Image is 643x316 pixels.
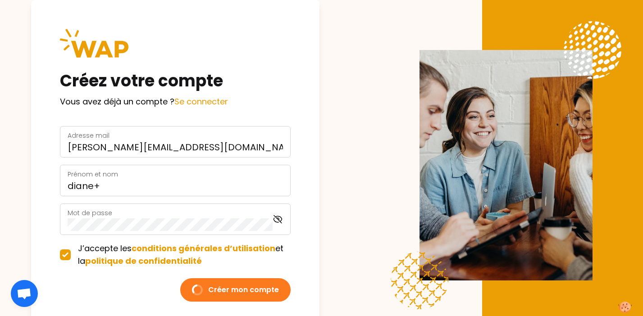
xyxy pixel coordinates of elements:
a: politique de confidentialité [85,255,202,266]
a: conditions générales d’utilisation [132,243,275,254]
img: Description [420,50,593,280]
span: J’accepte les et la [78,243,283,266]
a: Se connecter [174,96,228,107]
label: Prénom et nom [68,170,118,179]
label: Adresse mail [68,131,109,140]
button: Créer mon compte [180,278,291,302]
label: Mot de passe [68,208,112,217]
h1: Créez votre compte [60,72,291,90]
a: Ouvrir le chat [11,280,38,307]
p: Vous avez déjà un compte ? [60,95,291,108]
